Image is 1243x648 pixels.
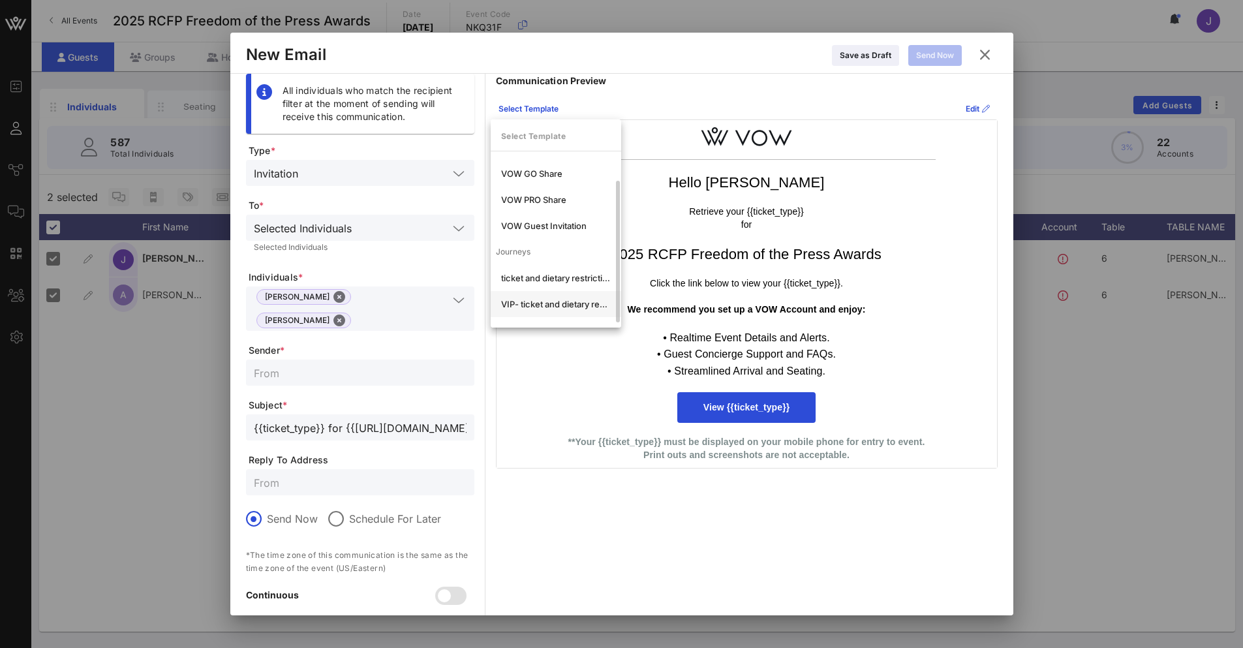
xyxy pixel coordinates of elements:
span: Type [249,144,474,157]
button: Edit [958,99,998,119]
span: Subject [249,399,474,412]
input: Subject [254,419,467,436]
div: Selected Individuals [246,215,474,241]
button: Send Now [908,45,962,66]
span: View {{ticket_type}} [703,402,790,412]
span: To [249,199,474,212]
p: Communication Preview [496,74,998,88]
span: Individuals [249,271,474,284]
button: Close [333,315,345,326]
span: [PERSON_NAME] [265,290,343,304]
input: From [254,474,467,491]
div: VOW GO Share [501,168,611,179]
label: Send Now [267,512,318,525]
span: Sender [249,344,474,357]
p: *The time zone of this communication is the same as the time zone of the event (US/Eastern) [246,549,474,575]
button: Close [333,291,345,303]
div: VOW PRO Share [501,194,611,205]
div: Invitation [254,168,298,179]
p: Continuous [246,588,438,602]
p: Click the link below to view your {{ticket_type}}. [557,277,936,290]
button: Save as Draft [832,45,899,66]
div: Select Template [499,102,559,116]
div: Selected Individuals [254,243,467,251]
div: VIP- ticket and dietary restrictions [501,299,611,309]
div: Edit [966,102,990,116]
p: Select Template [491,130,621,143]
input: From [254,364,467,381]
label: Schedule For Later [349,512,441,525]
strong: **Your {{ticket_type}} must be displayed on your mobile phone for entry to event. Print outs and ... [568,437,925,460]
span: [PERSON_NAME] [265,313,343,328]
div: ticket and dietary restrictions [501,273,611,283]
p: • Realtime Event Details and Alerts. • Guest Concierge Support and FAQs. • Streamlined Arrival an... [557,330,936,380]
div: Save as Draft [840,49,891,62]
a: View {{ticket_type}} [677,392,816,423]
div: Send Now [916,49,954,62]
span: Hello [PERSON_NAME] [668,174,824,191]
strong: We recommend you set up a VOW Account and enjoy: [628,304,866,315]
div: New Email [246,45,326,65]
button: Select Template [491,99,566,119]
div: All individuals who match the recipient filter at the moment of sending will receive this communi... [283,84,464,123]
span: Reply To Address [249,454,474,467]
div: Journeys [491,239,621,265]
div: Selected Individuals [254,223,352,234]
div: Invitation [246,160,474,186]
div: VOW Guest Invitation [501,221,611,231]
p: Automatically send to guests who have been added after the scheduled date [246,613,438,641]
p: Retrieve your {{ticket_type}} for [557,206,936,231]
h1: 2025 RCFP Freedom of the Press Awards [557,245,936,265]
